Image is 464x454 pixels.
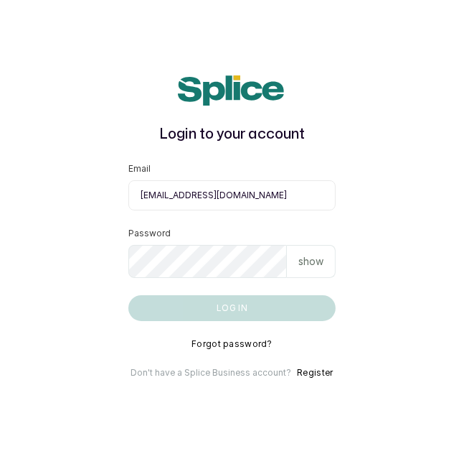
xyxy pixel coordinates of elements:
[191,338,273,350] button: Forgot password?
[131,367,291,379] p: Don't have a Splice Business account?
[128,295,335,321] button: Log in
[128,123,335,146] h1: Login to your account
[128,228,171,239] label: Password
[128,180,335,210] input: email@acme.com
[298,254,323,269] p: show
[128,163,151,175] label: Email
[297,367,333,379] button: Register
